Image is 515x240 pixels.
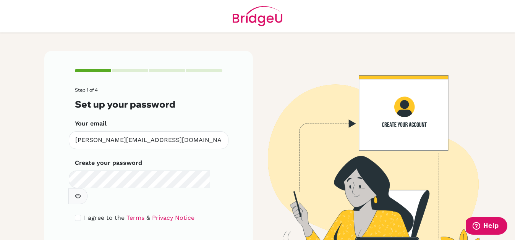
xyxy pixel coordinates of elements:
[466,217,507,236] iframe: Opens a widget where you can find more information
[152,214,194,221] a: Privacy Notice
[75,158,142,168] label: Create your password
[75,119,107,128] label: Your email
[126,214,144,221] a: Terms
[69,131,228,149] input: Insert your email*
[75,99,222,110] h3: Set up your password
[75,87,98,93] span: Step 1 of 4
[146,214,150,221] span: &
[84,214,125,221] span: I agree to the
